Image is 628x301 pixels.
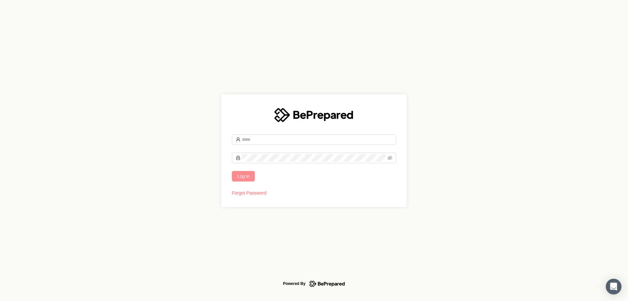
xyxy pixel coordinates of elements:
[232,190,267,196] a: Forgot Password
[606,279,621,294] div: Open Intercom Messenger
[283,280,305,288] div: Powered By
[232,171,255,181] button: Log in
[236,156,240,160] span: lock
[236,137,240,142] span: user
[388,156,392,160] span: eye-invisible
[237,173,250,180] span: Log in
